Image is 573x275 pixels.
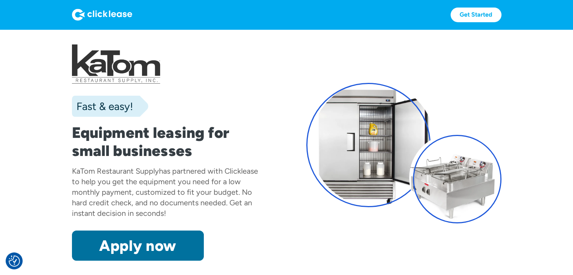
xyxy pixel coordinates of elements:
img: Logo [72,9,132,21]
img: Revisit consent button [9,255,20,267]
button: Consent Preferences [9,255,20,267]
a: Get Started [451,8,501,22]
h1: Equipment leasing for small businesses [72,124,267,160]
div: has partnered with Clicklease to help you get the equipment you need for a low monthly payment, c... [72,167,258,218]
a: Apply now [72,231,204,261]
div: KaTom Restaurant Supply [72,167,159,176]
div: Fast & easy! [72,99,133,114]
